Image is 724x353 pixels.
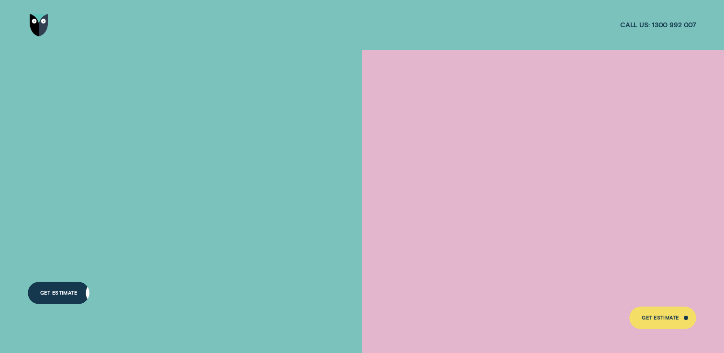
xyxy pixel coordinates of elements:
[28,116,245,221] h4: A LOAN THAT PUTS YOU IN CONTROL
[629,307,696,329] a: Get Estimate
[620,21,650,29] span: Call us:
[28,282,90,304] a: Get Estimate
[620,21,696,29] a: Call us:1300 992 007
[30,14,48,36] img: Wisr
[652,21,696,29] span: 1300 992 007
